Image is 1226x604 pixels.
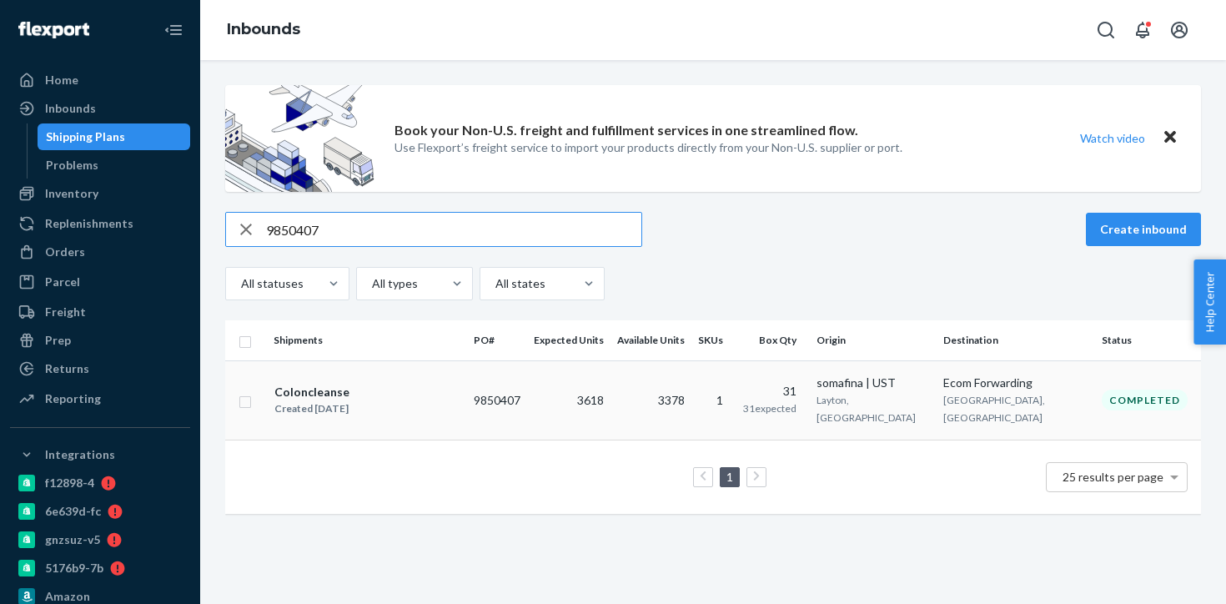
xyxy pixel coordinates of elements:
a: Inventory [10,180,190,207]
div: f12898-4 [45,475,94,491]
a: Replenishments [10,210,190,237]
div: Freight [45,304,86,320]
a: f12898-4 [10,470,190,496]
ol: breadcrumbs [214,6,314,54]
div: Orders [45,244,85,260]
th: Available Units [610,320,691,360]
a: Freight [10,299,190,325]
a: 5176b9-7b [10,555,190,581]
div: Home [45,72,78,88]
button: Close Navigation [157,13,190,47]
a: Orders [10,239,190,265]
a: Home [10,67,190,93]
a: Shipping Plans [38,123,191,150]
span: 3378 [658,393,685,407]
div: Shipping Plans [46,128,125,145]
div: Ecom Forwarding [943,375,1088,391]
th: Destination [937,320,1095,360]
button: Open Search Box [1089,13,1123,47]
div: Parcel [45,274,80,290]
span: Layton, [GEOGRAPHIC_DATA] [816,394,916,424]
div: Coloncleanse [274,384,349,400]
div: Completed [1102,390,1188,410]
button: Help Center [1193,259,1226,345]
button: Watch video [1069,126,1156,150]
div: Problems [46,157,98,174]
th: SKUs [691,320,736,360]
input: All statuses [239,275,241,292]
div: Replenishments [45,215,133,232]
div: 6e639d-fc [45,503,101,520]
th: Origin [810,320,937,360]
div: Reporting [45,390,101,407]
a: 6e639d-fc [10,498,190,525]
input: All types [370,275,372,292]
a: Inbounds [227,20,300,38]
th: Box Qty [736,320,810,360]
a: Parcel [10,269,190,295]
button: Open account menu [1163,13,1196,47]
div: somafina | UST [816,375,930,391]
div: Returns [45,360,89,377]
button: Open notifications [1126,13,1159,47]
td: 9850407 [467,360,527,440]
div: 5176b9-7b [45,560,103,576]
span: 3618 [577,393,604,407]
span: [GEOGRAPHIC_DATA], [GEOGRAPHIC_DATA] [943,394,1045,424]
a: Inbounds [10,95,190,122]
a: gnzsuz-v5 [10,526,190,553]
a: Page 1 is your current page [723,470,736,484]
th: Shipments [267,320,467,360]
th: Expected Units [527,320,610,360]
button: Create inbound [1086,213,1201,246]
div: Inbounds [45,100,96,117]
button: Integrations [10,441,190,468]
input: All states [494,275,495,292]
div: Integrations [45,446,115,463]
div: Created [DATE] [274,400,349,417]
p: Book your Non-U.S. freight and fulfillment services in one streamlined flow. [394,121,858,140]
th: PO# [467,320,527,360]
span: 1 [716,393,723,407]
a: Problems [38,152,191,179]
button: Close [1159,126,1181,150]
span: 25 results per page [1063,470,1163,484]
a: Prep [10,327,190,354]
a: Returns [10,355,190,382]
a: Reporting [10,385,190,412]
p: Use Flexport’s freight service to import your products directly from your Non-U.S. supplier or port. [394,139,902,156]
span: 31 expected [743,402,796,415]
div: Prep [45,332,71,349]
div: 31 [743,383,796,400]
div: gnzsuz-v5 [45,531,100,548]
div: Inventory [45,185,98,202]
img: Flexport logo [18,22,89,38]
th: Status [1095,320,1201,360]
input: Search inbounds by name, destination, msku... [266,213,641,246]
